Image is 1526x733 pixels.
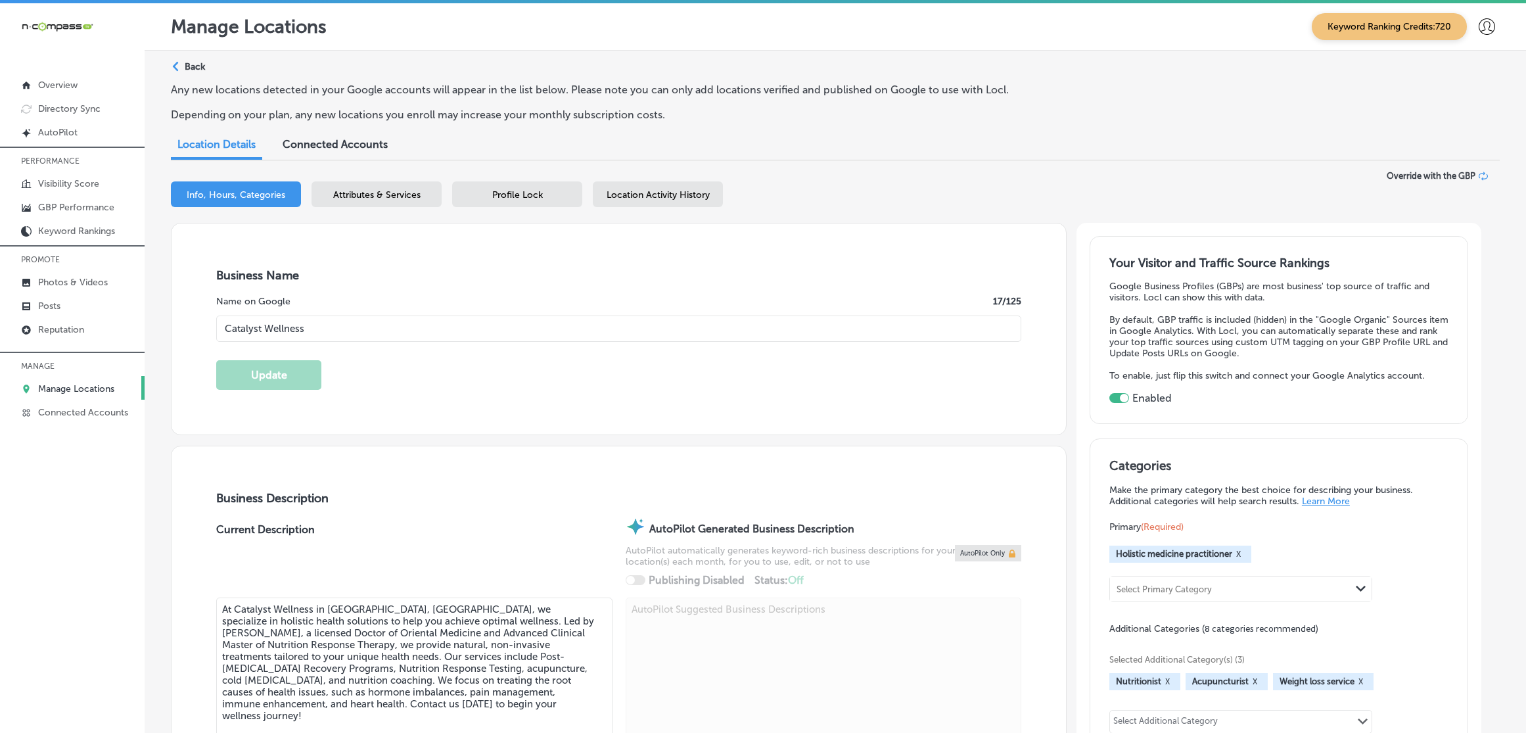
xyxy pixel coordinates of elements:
[171,16,327,37] p: Manage Locations
[21,20,93,33] img: 660ab0bf-5cc7-4cb8-ba1c-48b5ae0f18e60NCTV_CLogo_TV_Black_-500x88.png
[216,491,1021,506] h3: Business Description
[1109,256,1448,270] h3: Your Visitor and Traffic Source Rankings
[1280,676,1354,686] span: Weight loss service
[38,225,115,237] p: Keyword Rankings
[171,108,1034,121] p: Depending on your plan, any new locations you enroll may increase your monthly subscription costs.
[1109,623,1318,634] span: Additional Categories
[171,83,1034,96] p: Any new locations detected in your Google accounts will appear in the list below. Please note you...
[1354,676,1367,687] button: X
[216,268,1021,283] h3: Business Name
[216,296,290,307] label: Name on Google
[1141,521,1184,532] span: (Required)
[1387,171,1475,181] span: Override with the GBP
[38,383,114,394] p: Manage Locations
[1109,521,1184,532] span: Primary
[1161,676,1174,687] button: X
[1202,623,1318,635] span: (8 categories recommended)
[177,138,256,151] span: Location Details
[38,178,99,189] p: Visibility Score
[38,127,78,138] p: AutoPilot
[649,523,854,535] strong: AutoPilot Generated Business Description
[1116,676,1161,686] span: Nutritionist
[38,300,60,312] p: Posts
[283,138,388,151] span: Connected Accounts
[1116,549,1232,559] span: Holistic medicine practitioner
[185,61,205,72] p: Back
[38,80,78,91] p: Overview
[216,523,315,598] label: Current Description
[993,296,1021,307] label: 17 /125
[38,277,108,288] p: Photos & Videos
[38,103,101,114] p: Directory Sync
[38,324,84,335] p: Reputation
[1109,655,1439,665] span: Selected Additional Category(s) (3)
[216,316,1021,342] input: Enter Location Name
[333,189,421,201] span: Attributes & Services
[1232,549,1245,559] button: X
[1117,584,1212,594] div: Select Primary Category
[1109,485,1448,507] p: Make the primary category the best choice for describing your business. Additional categories wil...
[1302,496,1350,507] a: Learn More
[1109,458,1448,478] h3: Categories
[1249,676,1261,687] button: X
[1113,716,1218,731] div: Select Additional Category
[607,189,710,201] span: Location Activity History
[1192,676,1249,686] span: Acupuncturist
[216,360,321,390] button: Update
[1109,370,1448,381] p: To enable, just flip this switch and connect your Google Analytics account.
[1109,314,1448,359] p: By default, GBP traffic is included (hidden) in the "Google Organic" Sources item in Google Analy...
[1312,13,1467,40] span: Keyword Ranking Credits: 720
[1109,281,1448,303] p: Google Business Profiles (GBPs) are most business' top source of traffic and visitors. Locl can s...
[38,407,128,418] p: Connected Accounts
[38,202,114,213] p: GBP Performance
[1132,392,1172,404] label: Enabled
[187,189,285,201] span: Info, Hours, Categories
[626,517,645,536] img: autopilot-icon
[492,189,543,201] span: Profile Lock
